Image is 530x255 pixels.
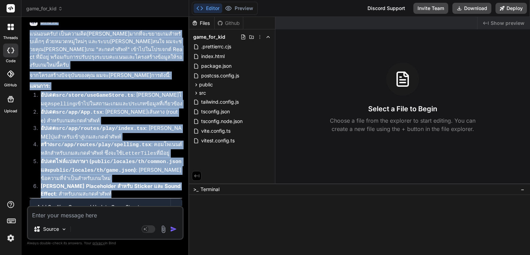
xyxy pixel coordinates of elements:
[30,30,182,69] p: แน่นอนครับ! เป็นความคิด[PERSON_NAME]มากที่จะขยายเกมสำหรับเด็กๆ ด้วยหมวดหมู่ใหม่ๆ และระบบ[PERSON_N...
[5,232,17,244] img: settings
[35,141,182,158] li: : คอมโพเนนต์หลักสำหรับเกมสะกดคำศัพท์ ซึ่งจะใช้ ที่มีอยู่
[193,34,225,40] span: game_for_kid
[200,98,239,106] span: tailwind.config.js
[189,20,214,27] div: Files
[4,82,17,88] label: GitHub
[35,108,182,124] li: : [PERSON_NAME]เส้นทาง (route) สำหรับเกมสะกดคำศัพท์
[413,3,448,14] button: Invite Team
[37,204,164,210] div: Add Spelling Game and Update Game Structure
[200,52,225,60] span: index.html
[193,186,198,193] span: >_
[35,182,182,198] li: : สำหรับเกมสะกดคำศัพท์
[199,89,206,96] span: src
[200,117,243,125] span: tsconfig.node.json
[3,35,18,41] label: threads
[159,225,167,233] img: attachment
[30,72,182,79] p: จากโครงสร้างปัจจุบันของคุณ ผมจะ[PERSON_NAME]การดังนี้:
[200,72,240,80] span: postcss.config.js
[50,168,134,173] code: public/locales/th/game.json
[26,5,63,12] span: game_for_kid
[51,101,76,107] code: spelling
[30,83,50,89] strong: แผนการ:
[41,108,102,115] strong: อัปเดต
[92,241,105,245] span: privacy
[56,110,102,115] code: src/app/App.tsx
[368,104,437,114] h3: Select a File to Begin
[52,142,151,148] code: src/app/routes/play/spelling.tsx
[27,240,184,246] p: Always double-check its answers. Your in Bind
[35,158,182,182] li: : [PERSON_NAME]ข้อความที่จำเป็นสำหรับเกมใหม่
[200,62,232,70] span: package.json
[91,159,181,165] code: public/locales/th/common.json
[215,20,243,27] div: Github
[41,92,134,98] strong: อัปเดต
[491,20,524,27] span: Show preview
[35,124,182,141] li: : [PERSON_NAME]ปุ่มสำหรับเข้าสู่เกมสะกดคำศัพท์
[4,108,17,114] label: Upload
[6,58,16,64] label: code
[30,199,170,221] button: Add Spelling Game and Update Game StructureClick to open Workbench
[35,91,182,108] li: : [PERSON_NAME]โมดูล เข้าไปในสถานะเกมและประเภทข้อมูลที่เกี่ยวข้อง
[56,126,146,132] code: src/app/routes/play/index.tsx
[200,127,231,135] span: vite.config.ts
[200,107,230,116] span: tsconfig.json
[452,3,491,14] button: Download
[363,3,409,14] div: Discord Support
[41,125,146,131] strong: อัปเดต
[194,3,222,13] button: Editor
[41,183,180,197] strong: [PERSON_NAME] Placeholder สำหรับ Sticker และ Sound Effect
[200,42,232,51] span: .prettierrc.cjs
[43,226,59,233] p: Source
[170,226,177,233] img: icon
[56,93,134,98] code: src/store/useGameStore.ts
[41,158,181,173] strong: อัปเดตไฟล์แปลภาษา ( และ )
[122,151,156,157] code: LetterTiles
[41,141,151,148] strong: สร้าง
[519,184,526,195] button: −
[200,136,235,145] span: vitest.config.ts
[200,186,219,193] span: Terminal
[199,81,213,88] span: public
[325,116,480,133] p: Choose a file from the explorer to start editing. You can create a new file using the + button in...
[222,3,256,13] button: Preview
[495,3,527,14] button: Deploy
[521,186,524,193] span: −
[61,226,67,232] img: Pick Models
